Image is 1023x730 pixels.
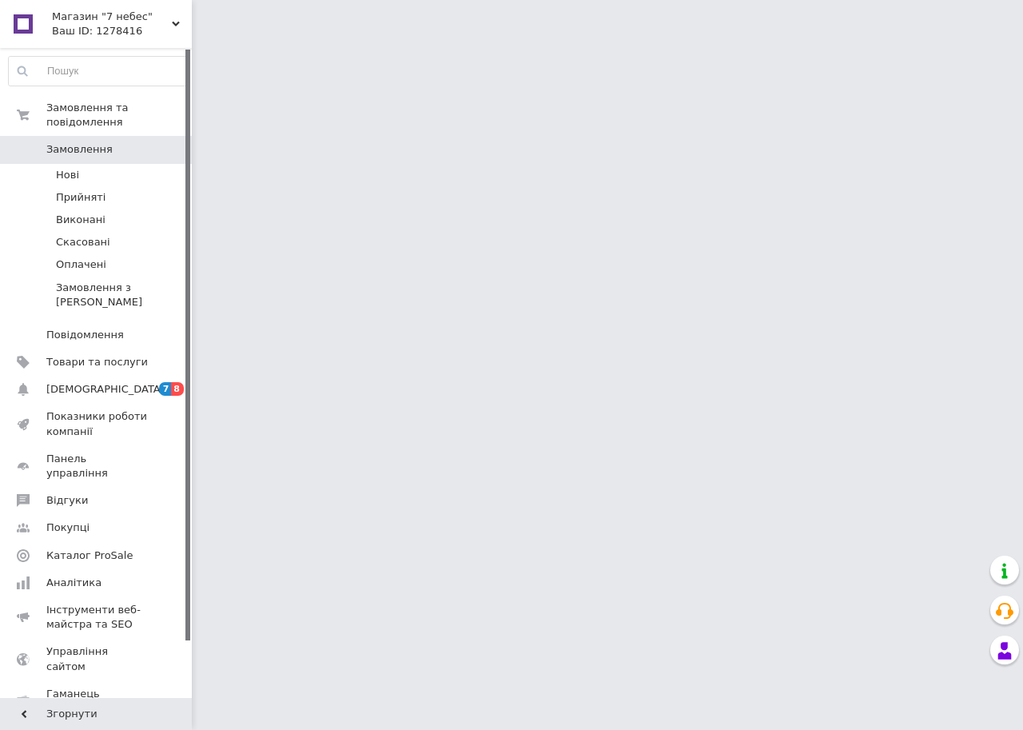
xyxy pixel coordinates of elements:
[56,257,106,272] span: Оплачені
[46,521,90,535] span: Покупці
[46,142,113,157] span: Замовлення
[52,10,172,24] span: Магазин "7 небес"
[46,603,148,632] span: Інструменти веб-майстра та SEO
[46,452,148,481] span: Панель управління
[46,548,133,563] span: Каталог ProSale
[56,190,105,205] span: Прийняті
[56,281,187,309] span: Замовлення з [PERSON_NAME]
[46,101,192,130] span: Замовлення та повідомлення
[171,382,184,396] span: 8
[9,57,188,86] input: Пошук
[46,409,148,438] span: Показники роботи компанії
[46,687,148,716] span: Гаманець компанії
[46,493,88,508] span: Відгуки
[46,644,148,673] span: Управління сайтом
[56,213,105,227] span: Виконані
[159,382,172,396] span: 7
[46,576,102,590] span: Аналітика
[56,235,110,249] span: Скасовані
[46,382,165,397] span: [DEMOGRAPHIC_DATA]
[46,355,148,369] span: Товари та послуги
[56,168,79,182] span: Нові
[52,24,192,38] div: Ваш ID: 1278416
[46,328,124,342] span: Повідомлення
